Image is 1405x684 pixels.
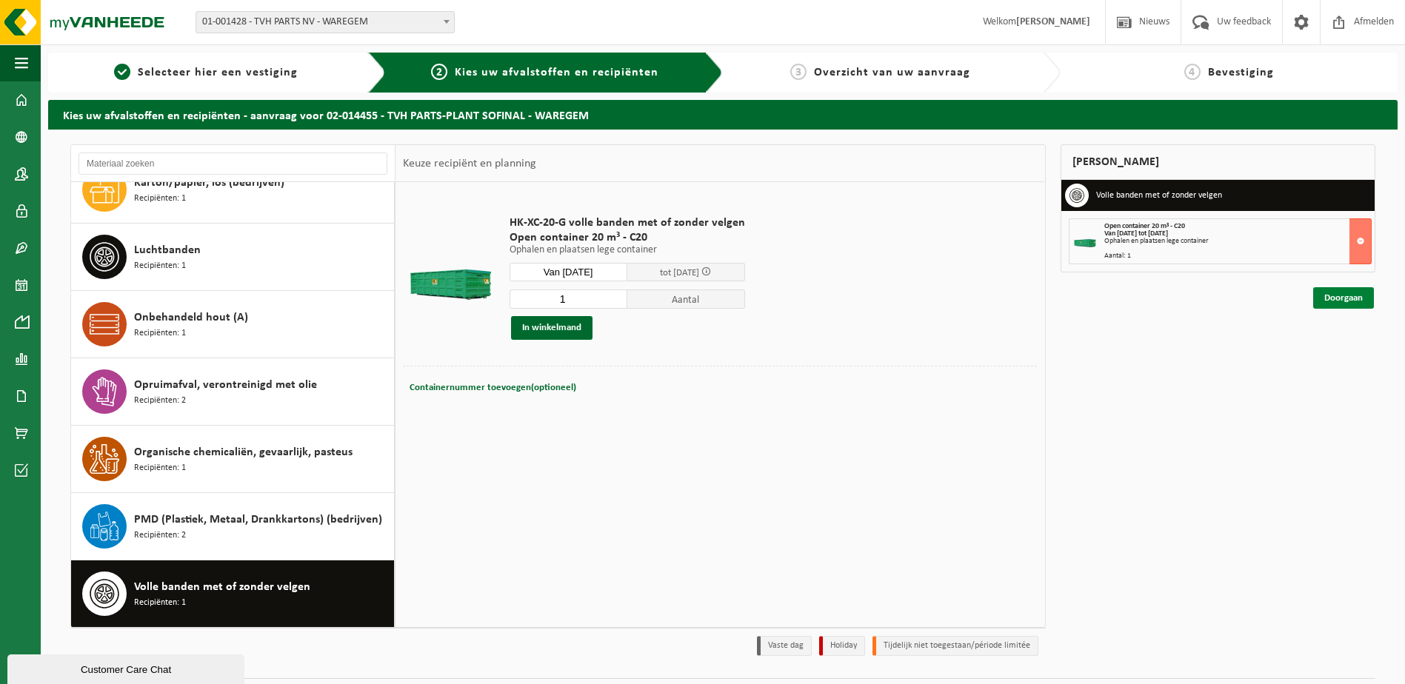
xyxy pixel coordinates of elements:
span: Recipiënten: 1 [134,192,186,206]
span: Volle banden met of zonder velgen [134,578,310,596]
div: [PERSON_NAME] [1061,144,1376,180]
span: Recipiënten: 1 [134,596,186,610]
li: Tijdelijk niet toegestaan/période limitée [872,636,1038,656]
a: Doorgaan [1313,287,1374,309]
span: Onbehandeld hout (A) [134,309,248,326]
span: Karton/papier, los (bedrijven) [134,174,284,192]
button: Volle banden met of zonder velgen Recipiënten: 1 [71,560,395,627]
input: Selecteer datum [510,263,627,281]
span: tot [DATE] [660,268,699,278]
strong: Van [DATE] tot [DATE] [1104,229,1168,238]
span: Aantal [627,289,745,309]
h2: Kies uw afvalstoffen en recipiënten - aanvraag voor 02-014455 - TVH PARTS-PLANT SOFINAL - WAREGEM [48,100,1398,129]
span: Overzicht van uw aanvraag [814,67,970,78]
span: Open container 20 m³ - C20 [1104,222,1185,230]
span: 3 [790,64,807,80]
p: Ophalen en plaatsen lege container [510,245,745,255]
button: PMD (Plastiek, Metaal, Drankkartons) (bedrijven) Recipiënten: 2 [71,493,395,560]
button: Containernummer toevoegen(optioneel) [408,378,578,398]
span: Selecteer hier een vestiging [138,67,298,78]
strong: [PERSON_NAME] [1016,16,1090,27]
span: 1 [114,64,130,80]
button: Karton/papier, los (bedrijven) Recipiënten: 1 [71,156,395,224]
span: HK-XC-20-G volle banden met of zonder velgen [510,215,745,230]
button: Luchtbanden Recipiënten: 1 [71,224,395,291]
button: Opruimafval, verontreinigd met olie Recipiënten: 2 [71,358,395,426]
a: 1Selecteer hier een vestiging [56,64,356,81]
span: Recipiënten: 1 [134,461,186,475]
span: Recipiënten: 2 [134,394,186,408]
span: Recipiënten: 1 [134,326,186,341]
span: Recipiënten: 2 [134,529,186,543]
button: Onbehandeld hout (A) Recipiënten: 1 [71,291,395,358]
span: 01-001428 - TVH PARTS NV - WAREGEM [196,12,454,33]
button: In winkelmand [511,316,593,340]
span: 2 [431,64,447,80]
button: Organische chemicaliën, gevaarlijk, pasteus Recipiënten: 1 [71,426,395,493]
span: Opruimafval, verontreinigd met olie [134,376,317,394]
span: Luchtbanden [134,241,201,259]
iframe: chat widget [7,651,247,684]
span: Recipiënten: 1 [134,259,186,273]
span: Kies uw afvalstoffen en recipiënten [455,67,658,78]
span: Organische chemicaliën, gevaarlijk, pasteus [134,443,353,461]
li: Vaste dag [757,636,812,656]
input: Materiaal zoeken [79,152,387,175]
span: PMD (Plastiek, Metaal, Drankkartons) (bedrijven) [134,511,382,529]
span: Open container 20 m³ - C20 [510,230,745,245]
li: Holiday [819,636,865,656]
span: Containernummer toevoegen(optioneel) [410,383,576,392]
div: Aantal: 1 [1104,252,1372,260]
div: Keuze recipiënt en planning [396,145,544,182]
h3: Volle banden met of zonder velgen [1096,184,1222,207]
span: 01-001428 - TVH PARTS NV - WAREGEM [196,11,455,33]
span: Bevestiging [1208,67,1274,78]
span: 4 [1184,64,1201,80]
div: Ophalen en plaatsen lege container [1104,238,1372,245]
